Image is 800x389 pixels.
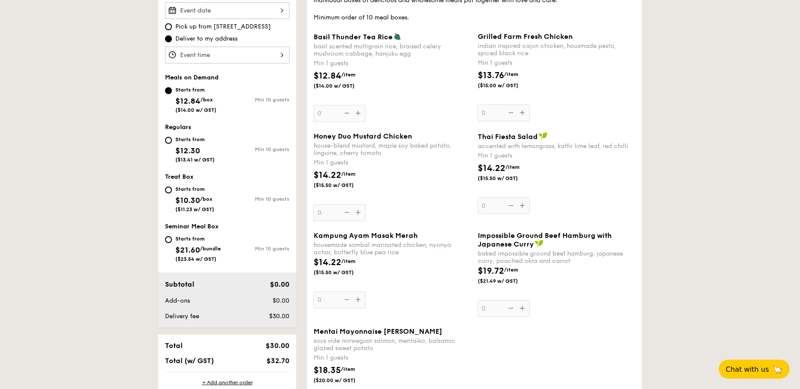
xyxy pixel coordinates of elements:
[266,342,289,350] span: $30.00
[165,313,199,320] span: Delivery fee
[200,97,213,103] span: /box
[165,342,183,350] span: Total
[227,97,289,103] div: Min 10 guests
[314,82,372,89] span: ($14.00 w/ GST)
[478,152,635,160] div: Min 1 guests
[314,158,471,167] div: Min 1 guests
[175,196,200,205] span: $10.30
[175,206,214,212] span: ($11.23 w/ GST)
[478,82,537,89] span: ($15.00 w/ GST)
[478,231,612,248] span: Impossible Ground Beef Hamburg with Japanese Curry
[772,364,783,374] span: 🦙
[165,297,190,304] span: Add-ons
[314,170,341,180] span: $14.22
[270,280,289,288] span: $0.00
[165,35,172,42] input: Deliver to my address
[478,266,504,276] span: $19.72
[165,2,289,19] input: Event date
[478,142,635,150] div: accented with lemongrass, kaffir lime leaf, red chilli
[175,22,271,31] span: Pick up from [STREET_ADDRESS]
[175,86,216,93] div: Starts from
[478,59,635,67] div: Min 1 guests
[394,32,401,40] img: icon-vegetarian.fe4039eb.svg
[175,107,216,113] span: ($14.00 w/ GST)
[314,354,471,362] div: Min 1 guests
[504,267,518,273] span: /item
[314,257,341,268] span: $14.22
[314,132,412,140] span: Honey Duo Mustard Chicken
[314,182,372,189] span: ($15.50 w/ GST)
[478,278,537,285] span: ($21.49 w/ GST)
[314,142,471,157] div: house-blend mustard, maple soy baked potato, linguine, cherry tomato
[175,146,200,155] span: $12.30
[478,175,537,182] span: ($15.50 w/ GST)
[175,256,216,262] span: ($23.54 w/ GST)
[227,146,289,152] div: Min 10 guests
[314,231,418,240] span: Kampung Ayam Masak Merah
[175,96,200,106] span: $12.84
[175,136,215,143] div: Starts from
[504,71,518,77] span: /item
[341,171,356,177] span: /item
[314,337,471,352] div: sous vide norwegian salmon, mentaiko, balsamic glazed sweet potato
[200,246,221,252] span: /bundle
[314,71,341,81] span: $12.84
[535,240,543,247] img: icon-vegan.f8ff3823.svg
[165,173,194,180] span: Treat Box
[165,123,191,131] span: Regulars
[478,163,505,174] span: $14.22
[314,241,471,256] div: housemade sambal marinated chicken, nyonya achar, butterfly blue pea rice
[165,236,172,243] input: Starts from$21.60/bundle($23.54 w/ GST)Min 10 guests
[269,313,289,320] span: $30.00
[165,280,194,288] span: Subtotal
[200,196,213,202] span: /box
[165,223,219,230] span: Seminar Meal Box
[478,32,573,41] span: Grilled Farm Fresh Chicken
[478,133,538,141] span: Thai Fiesta Salad
[165,187,172,193] input: Starts from$10.30/box($11.23 w/ GST)Min 10 guests
[165,47,289,63] input: Event time
[341,366,355,372] span: /item
[227,246,289,252] div: Min 10 guests
[165,379,289,386] div: + Add another order
[314,269,372,276] span: ($15.50 w/ GST)
[175,186,214,193] div: Starts from
[314,327,442,335] span: Mentai Mayonnaise [PERSON_NAME]
[175,157,215,163] span: ($13.41 w/ GST)
[314,33,393,41] span: Basil Thunder Tea Rice
[165,74,219,81] span: Meals on Demand
[341,72,356,78] span: /item
[227,196,289,202] div: Min 10 guests
[314,43,471,57] div: basil scented multigrain rice, braised celery mushroom cabbage, hanjuku egg
[341,258,356,264] span: /item
[175,235,221,242] div: Starts from
[478,42,635,57] div: indian inspired cajun chicken, housmade pesto, spiced black rice
[314,59,471,68] div: Min 1 guests
[175,245,200,255] span: $21.60
[273,297,289,304] span: $0.00
[175,35,238,43] span: Deliver to my address
[478,70,504,81] span: $13.76
[505,164,520,170] span: /item
[165,23,172,30] input: Pick up from [STREET_ADDRESS]
[165,137,172,144] input: Starts from$12.30($13.41 w/ GST)Min 10 guests
[719,360,790,379] button: Chat with us🦙
[478,250,635,265] div: baked impossible ground beef hamburg, japanese curry, poached okra and carrot
[314,377,372,384] span: ($20.00 w/ GST)
[314,365,341,376] span: $18.35
[726,365,769,373] span: Chat with us
[165,87,172,94] input: Starts from$12.84/box($14.00 w/ GST)Min 10 guests
[539,132,547,140] img: icon-vegan.f8ff3823.svg
[267,357,289,365] span: $32.70
[165,357,214,365] span: Total (w/ GST)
